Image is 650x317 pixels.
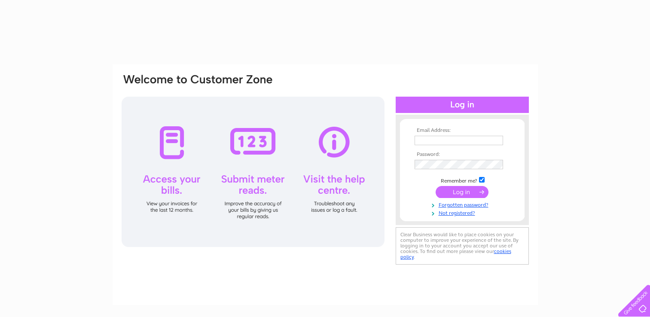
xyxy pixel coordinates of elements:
div: Clear Business would like to place cookies on your computer to improve your experience of the sit... [396,227,529,265]
a: Forgotten password? [415,200,512,208]
td: Remember me? [412,176,512,184]
a: cookies policy [400,248,511,260]
a: Not registered? [415,208,512,216]
input: Submit [436,186,488,198]
th: Password: [412,152,512,158]
th: Email Address: [412,128,512,134]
